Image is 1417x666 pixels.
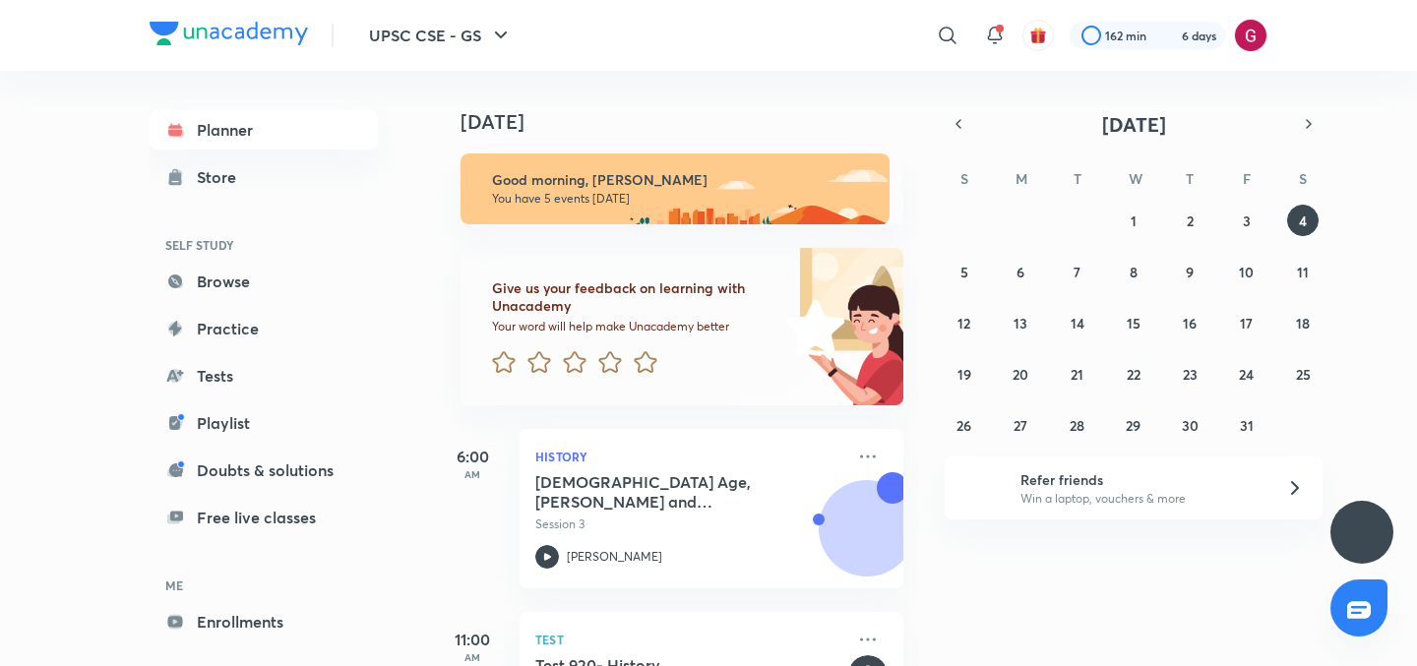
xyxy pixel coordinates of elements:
[820,491,914,585] img: Avatar
[535,472,780,512] h5: Vedic Age, Mahajanapadas and Magadha
[1129,169,1142,188] abbr: Wednesday
[1014,314,1027,333] abbr: October 13, 2025
[433,468,512,480] p: AM
[1183,365,1198,384] abbr: October 23, 2025
[1299,169,1307,188] abbr: Saturday
[461,110,923,134] h4: [DATE]
[492,171,872,189] h6: Good morning, [PERSON_NAME]
[1118,409,1149,441] button: October 29, 2025
[567,548,662,566] p: [PERSON_NAME]
[1118,307,1149,338] button: October 15, 2025
[1240,416,1254,435] abbr: October 31, 2025
[1062,358,1093,390] button: October 21, 2025
[1005,409,1036,441] button: October 27, 2025
[1297,263,1309,281] abbr: October 11, 2025
[1287,358,1319,390] button: October 25, 2025
[949,358,980,390] button: October 19, 2025
[1287,256,1319,287] button: October 11, 2025
[1127,365,1140,384] abbr: October 22, 2025
[150,602,378,641] a: Enrollments
[1118,205,1149,236] button: October 1, 2025
[719,248,903,405] img: feedback_image
[1231,358,1263,390] button: October 24, 2025
[150,22,308,50] a: Company Logo
[1174,307,1205,338] button: October 16, 2025
[1070,416,1084,435] abbr: October 28, 2025
[1234,19,1267,52] img: Gargi Goswami
[1174,205,1205,236] button: October 2, 2025
[1126,416,1140,435] abbr: October 29, 2025
[1231,205,1263,236] button: October 3, 2025
[1174,358,1205,390] button: October 23, 2025
[960,468,1000,508] img: referral
[1020,469,1263,490] h6: Refer friends
[1182,416,1199,435] abbr: October 30, 2025
[1071,314,1084,333] abbr: October 14, 2025
[1231,307,1263,338] button: October 17, 2025
[1243,169,1251,188] abbr: Friday
[1183,314,1197,333] abbr: October 16, 2025
[949,409,980,441] button: October 26, 2025
[1016,169,1027,188] abbr: Monday
[1062,307,1093,338] button: October 14, 2025
[150,228,378,262] h6: SELF STUDY
[949,307,980,338] button: October 12, 2025
[150,262,378,301] a: Browse
[535,628,844,651] p: Test
[197,165,248,189] div: Store
[960,263,968,281] abbr: October 5, 2025
[1186,169,1194,188] abbr: Thursday
[957,365,971,384] abbr: October 19, 2025
[150,569,378,602] h6: ME
[1071,365,1083,384] abbr: October 21, 2025
[1014,416,1027,435] abbr: October 27, 2025
[957,314,970,333] abbr: October 12, 2025
[1005,256,1036,287] button: October 6, 2025
[1017,263,1024,281] abbr: October 6, 2025
[150,498,378,537] a: Free live classes
[1186,263,1194,281] abbr: October 9, 2025
[1005,307,1036,338] button: October 13, 2025
[433,628,512,651] h5: 11:00
[1239,263,1254,281] abbr: October 10, 2025
[535,515,844,533] p: Session 3
[150,356,378,395] a: Tests
[1131,212,1137,230] abbr: October 1, 2025
[150,22,308,45] img: Company Logo
[1174,256,1205,287] button: October 9, 2025
[150,403,378,443] a: Playlist
[150,309,378,348] a: Practice
[972,110,1295,138] button: [DATE]
[1130,263,1138,281] abbr: October 8, 2025
[1102,111,1166,138] span: [DATE]
[1296,314,1310,333] abbr: October 18, 2025
[492,191,872,207] p: You have 5 events [DATE]
[1074,263,1080,281] abbr: October 7, 2025
[150,157,378,197] a: Store
[1005,358,1036,390] button: October 20, 2025
[492,279,779,315] h6: Give us your feedback on learning with Unacademy
[960,169,968,188] abbr: Sunday
[1187,212,1194,230] abbr: October 2, 2025
[1074,169,1081,188] abbr: Tuesday
[150,110,378,150] a: Planner
[1174,409,1205,441] button: October 30, 2025
[1022,20,1054,51] button: avatar
[535,445,844,468] p: History
[956,416,971,435] abbr: October 26, 2025
[949,256,980,287] button: October 5, 2025
[1158,26,1178,45] img: streak
[150,451,378,490] a: Doubts & solutions
[1020,490,1263,508] p: Win a laptop, vouchers & more
[1013,365,1028,384] abbr: October 20, 2025
[1243,212,1251,230] abbr: October 3, 2025
[357,16,524,55] button: UPSC CSE - GS
[1240,314,1253,333] abbr: October 17, 2025
[1062,256,1093,287] button: October 7, 2025
[1127,314,1140,333] abbr: October 15, 2025
[1231,256,1263,287] button: October 10, 2025
[1062,409,1093,441] button: October 28, 2025
[461,153,890,224] img: morning
[1296,365,1311,384] abbr: October 25, 2025
[1287,307,1319,338] button: October 18, 2025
